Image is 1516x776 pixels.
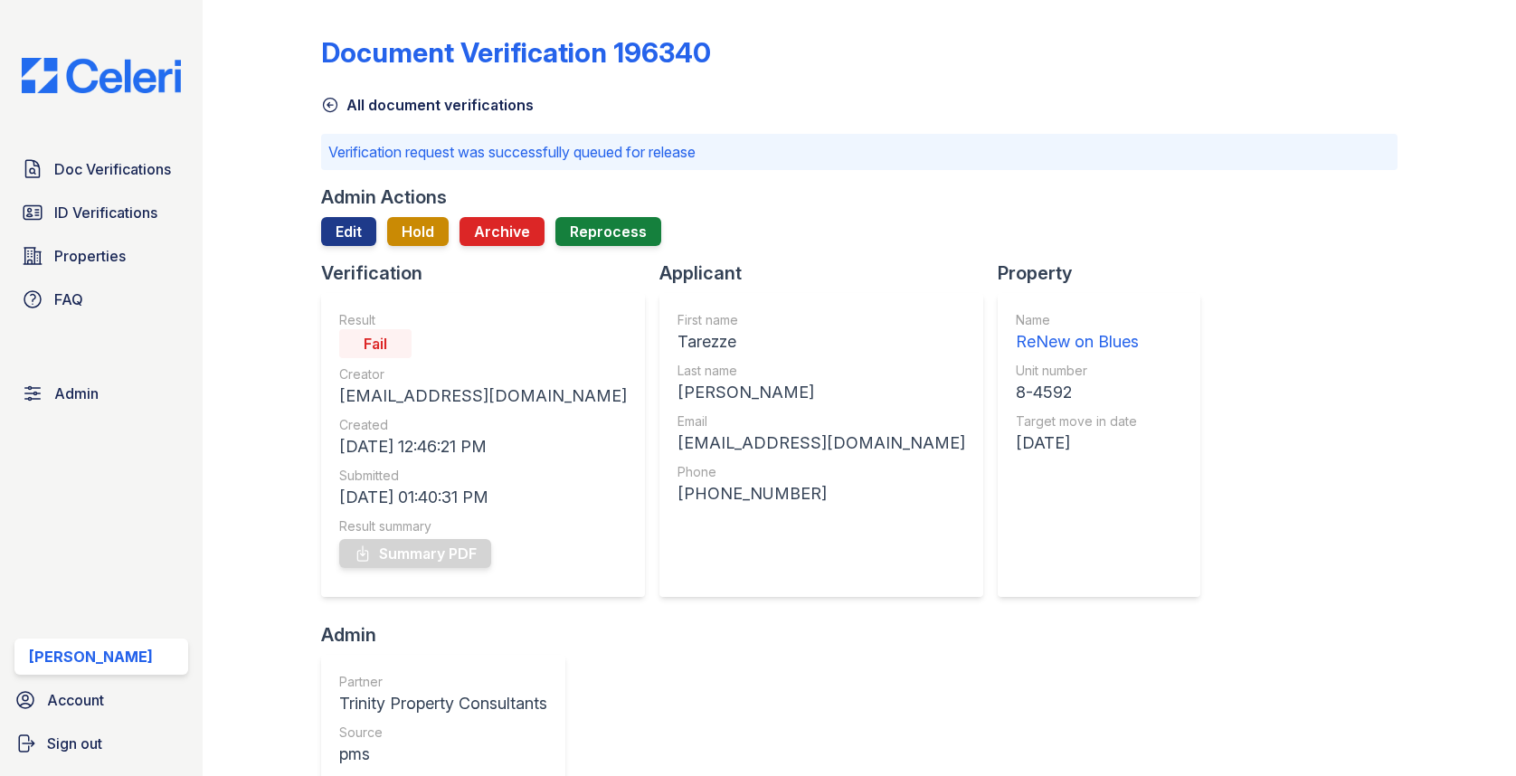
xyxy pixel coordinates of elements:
[460,217,545,246] button: Archive
[1016,362,1139,380] div: Unit number
[54,202,157,223] span: ID Verifications
[339,467,627,485] div: Submitted
[1016,311,1139,355] a: Name ReNew on Blues
[339,742,547,767] div: pms
[998,260,1215,286] div: Property
[555,217,661,246] button: Reprocess
[677,463,965,481] div: Phone
[1016,431,1139,456] div: [DATE]
[7,725,195,762] a: Sign out
[1016,380,1139,405] div: 8-4592
[328,141,1390,163] p: Verification request was successfully queued for release
[659,260,998,286] div: Applicant
[677,412,965,431] div: Email
[339,311,627,329] div: Result
[47,689,104,711] span: Account
[677,431,965,456] div: [EMAIL_ADDRESS][DOMAIN_NAME]
[677,362,965,380] div: Last name
[321,185,447,210] div: Admin Actions
[339,485,627,510] div: [DATE] 01:40:31 PM
[339,691,547,716] div: Trinity Property Consultants
[339,365,627,383] div: Creator
[54,383,99,404] span: Admin
[321,260,659,286] div: Verification
[387,217,449,246] button: Hold
[14,151,188,187] a: Doc Verifications
[54,158,171,180] span: Doc Verifications
[321,217,376,246] a: Edit
[14,194,188,231] a: ID Verifications
[339,517,627,535] div: Result summary
[54,245,126,267] span: Properties
[677,481,965,506] div: [PHONE_NUMBER]
[7,58,195,93] img: CE_Logo_Blue-a8612792a0a2168367f1c8372b55b34899dd931a85d93a1a3d3e32e68fde9ad4.png
[321,94,534,116] a: All document verifications
[339,673,547,691] div: Partner
[47,733,102,754] span: Sign out
[321,622,580,648] div: Admin
[1016,311,1139,329] div: Name
[339,383,627,409] div: [EMAIL_ADDRESS][DOMAIN_NAME]
[339,329,412,358] div: Fail
[339,724,547,742] div: Source
[14,238,188,274] a: Properties
[1016,412,1139,431] div: Target move in date
[14,281,188,317] a: FAQ
[14,375,188,412] a: Admin
[29,646,153,667] div: [PERSON_NAME]
[339,416,627,434] div: Created
[677,329,965,355] div: Tarezze
[677,380,965,405] div: [PERSON_NAME]
[7,682,195,718] a: Account
[677,311,965,329] div: First name
[321,36,711,69] div: Document Verification 196340
[1016,329,1139,355] div: ReNew on Blues
[339,434,627,459] div: [DATE] 12:46:21 PM
[54,289,83,310] span: FAQ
